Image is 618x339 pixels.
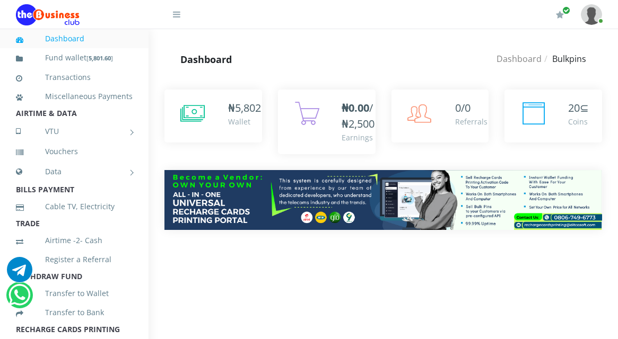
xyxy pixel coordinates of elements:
[16,247,133,272] a: Register a Referral
[16,194,133,219] a: Cable TV, Electricity
[342,101,375,131] span: /₦2,500
[16,84,133,109] a: Miscellaneous Payments
[180,53,232,66] strong: Dashboard
[16,65,133,90] a: Transactions
[235,101,261,115] span: 5,802
[455,101,471,115] span: 0/0
[16,300,133,325] a: Transfer to Bank
[497,53,542,65] a: Dashboard
[568,100,589,116] div: ⊆
[16,118,133,145] a: VTU
[16,26,133,51] a: Dashboard
[455,116,488,127] div: Referrals
[16,4,80,25] img: Logo
[568,116,589,127] div: Coins
[228,100,261,116] div: ₦
[8,290,30,308] a: Chat for support
[278,90,376,154] a: ₦0.00/₦2,500 Earnings
[16,281,133,306] a: Transfer to Wallet
[568,101,580,115] span: 20
[89,54,111,62] b: 5,801.60
[228,116,261,127] div: Wallet
[7,265,32,282] a: Chat for support
[86,54,113,62] small: [ ]
[542,52,586,65] li: Bulkpins
[164,90,262,142] a: ₦5,802 Wallet
[342,132,375,143] div: Earnings
[16,46,133,70] a: Fund wallet[5,801.60]
[562,6,570,14] span: Renew/Upgrade Subscription
[556,11,564,19] i: Renew/Upgrade Subscription
[16,139,133,164] a: Vouchers
[581,4,602,25] img: User
[16,228,133,253] a: Airtime -2- Cash
[342,101,369,115] b: ₦0.00
[16,158,133,185] a: Data
[391,90,489,142] a: 0/0 Referrals
[164,170,602,230] img: multitenant_rcp.png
